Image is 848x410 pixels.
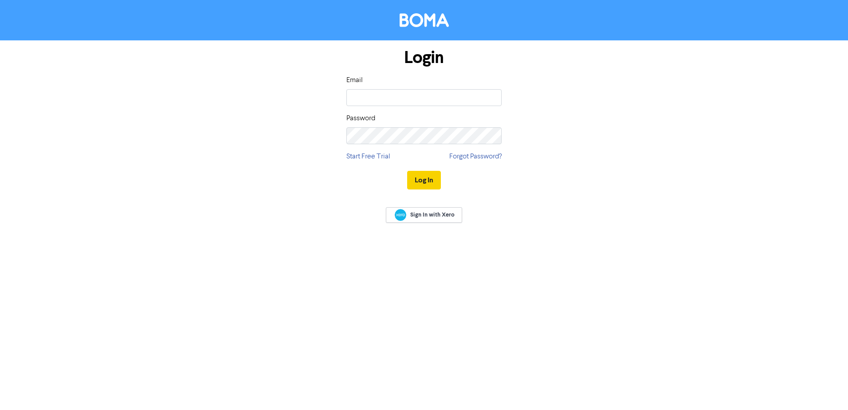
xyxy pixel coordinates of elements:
[346,47,502,68] h1: Login
[346,75,363,86] label: Email
[346,151,390,162] a: Start Free Trial
[395,209,406,221] img: Xero logo
[346,113,375,124] label: Password
[410,211,455,219] span: Sign In with Xero
[386,207,462,223] a: Sign In with Xero
[449,151,502,162] a: Forgot Password?
[407,171,441,189] button: Log In
[400,13,449,27] img: BOMA Logo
